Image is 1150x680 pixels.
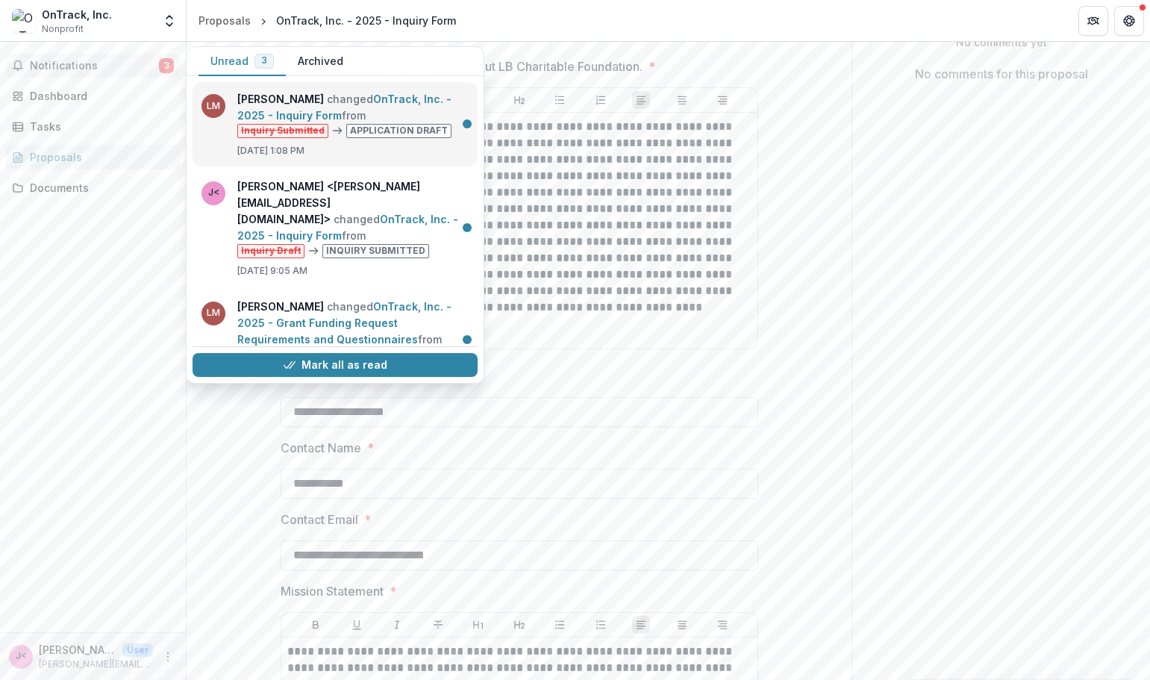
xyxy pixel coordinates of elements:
div: Tasks [30,119,168,134]
a: Dashboard [6,84,180,108]
div: Documents [30,180,168,196]
button: Underline [348,616,366,634]
button: Align Center [673,616,691,634]
div: Proposals [199,13,251,28]
button: More [159,648,177,666]
a: OnTrack, Inc. - 2025 - Inquiry Form [237,93,451,122]
button: Notifications3 [6,54,180,78]
div: Dashboard [30,88,168,104]
a: Tasks [6,114,180,139]
p: Contact Name [281,439,361,457]
span: Notifications [30,60,159,72]
button: Heading 2 [510,616,528,634]
span: Nonprofit [42,22,84,36]
p: Mission Statement [281,582,384,600]
div: OnTrack, Inc. [42,7,112,22]
button: Ordered List [592,91,610,109]
button: Open entity switcher [159,6,180,36]
button: Partners [1078,6,1108,36]
button: Get Help [1114,6,1144,36]
img: OnTrack, Inc. [12,9,36,33]
button: Align Left [632,616,650,634]
button: Bullet List [551,616,569,634]
button: Mark all as read [193,353,478,377]
a: OnTrack, Inc. - 2025 - Grant Funding Request Requirements and Questionnaires [237,300,451,346]
p: changed from [237,178,469,258]
button: Italicize [388,616,406,634]
button: Align Center [673,91,691,109]
button: Bold [307,616,325,634]
a: Proposals [6,145,180,169]
button: Align Right [713,616,731,634]
a: OnTrack, Inc. - 2025 - Inquiry Form [237,213,458,242]
p: No comments yet [864,34,1138,50]
p: [PERSON_NAME] <[PERSON_NAME][EMAIL_ADDRESS][DOMAIN_NAME]> [39,642,116,658]
button: Heading 1 [469,616,487,634]
a: Documents [6,175,180,200]
p: changed from [237,299,469,362]
nav: breadcrumb [193,10,462,31]
button: Heading 2 [510,91,528,109]
div: Proposals [30,149,168,165]
button: Bullet List [551,91,569,109]
button: Unread [199,47,286,76]
a: Proposals [193,10,257,31]
button: Align Right [713,91,731,109]
button: Ordered List [592,616,610,634]
span: 3 [159,58,174,73]
button: Archived [286,47,355,76]
p: changed from [237,91,469,138]
p: User [122,643,153,657]
p: [PERSON_NAME][EMAIL_ADDRESS][DOMAIN_NAME] [39,658,153,671]
div: OnTrack, Inc. - 2025 - Inquiry Form [276,13,456,28]
button: Strike [429,616,447,634]
button: Align Left [632,91,650,109]
p: Contact Email [281,511,358,528]
p: No comments for this proposal [915,65,1088,83]
div: Jackie Agee <j.agee@ontrackroguevalley.org> [16,652,27,661]
span: 3 [261,55,267,66]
